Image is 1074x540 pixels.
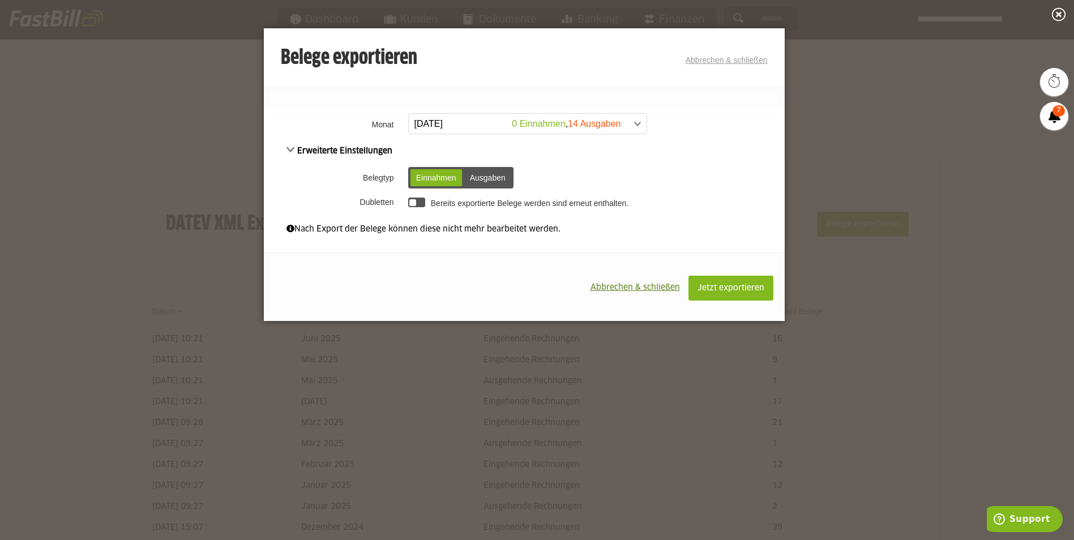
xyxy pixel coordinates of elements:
[410,169,462,186] div: Einnahmen
[1040,102,1068,130] a: 7
[987,506,1063,534] iframe: Öffnet ein Widget, in dem Sie weitere Informationen finden
[264,163,405,192] th: Belegtyp
[698,284,764,292] span: Jetzt exportieren
[431,199,628,208] label: Bereits exportierte Belege werden sind erneut enthalten.
[286,147,393,155] span: Erweiterte Einstellungen
[591,284,680,292] span: Abbrechen & schließen
[281,47,417,70] h3: Belege exportieren
[686,55,768,65] a: Abbrechen & schließen
[582,276,688,299] button: Abbrechen & schließen
[1052,105,1065,117] span: 7
[464,169,511,186] div: Ausgaben
[264,192,405,212] th: Dubletten
[688,276,773,301] button: Jetzt exportieren
[286,223,762,235] div: Nach Export der Belege können diese nicht mehr bearbeitet werden.
[264,110,405,139] th: Monat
